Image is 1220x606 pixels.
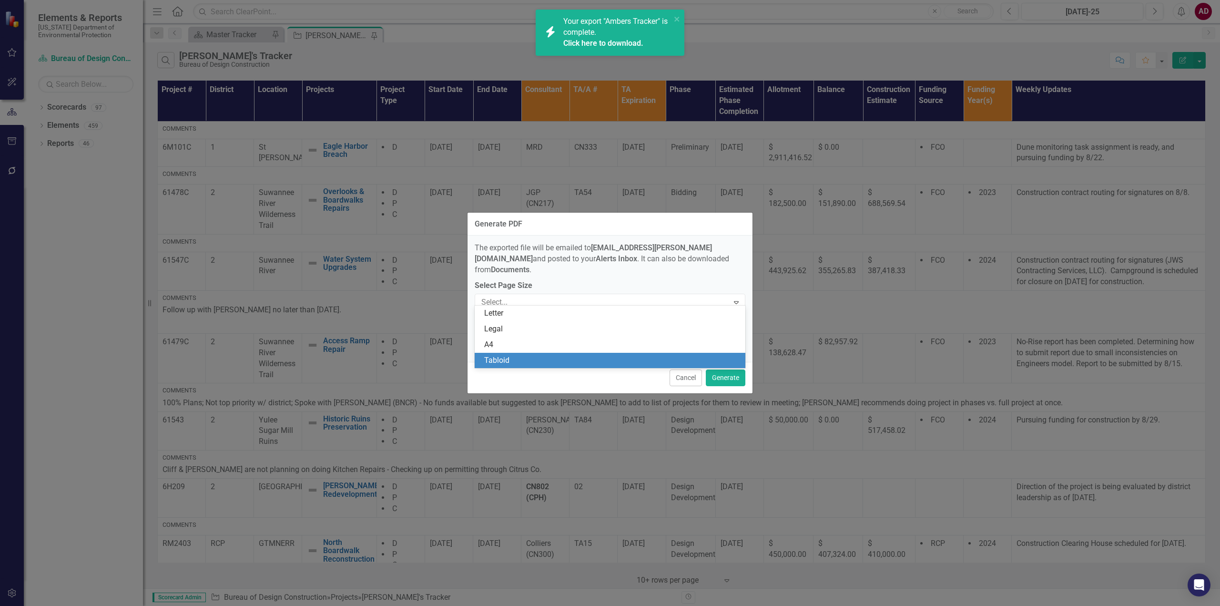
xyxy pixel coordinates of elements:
div: Tabloid [484,355,740,366]
span: The exported file will be emailed to and posted to your . It can also be downloaded from . [475,243,729,274]
a: Click here to download. [563,39,643,48]
div: A4 [484,339,740,350]
button: Cancel [670,370,702,386]
div: Letter [484,308,740,319]
label: Select Page Size [475,280,745,291]
div: Legal [484,324,740,335]
strong: [EMAIL_ADDRESS][PERSON_NAME][DOMAIN_NAME] [475,243,712,263]
span: Your export "Ambers Tracker" is complete. [563,17,669,49]
div: Open Intercom Messenger [1188,574,1210,596]
button: close [674,13,681,24]
div: Generate PDF [475,220,522,228]
button: Generate [706,370,745,386]
strong: Alerts Inbox [596,254,637,263]
strong: Documents [491,265,529,274]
